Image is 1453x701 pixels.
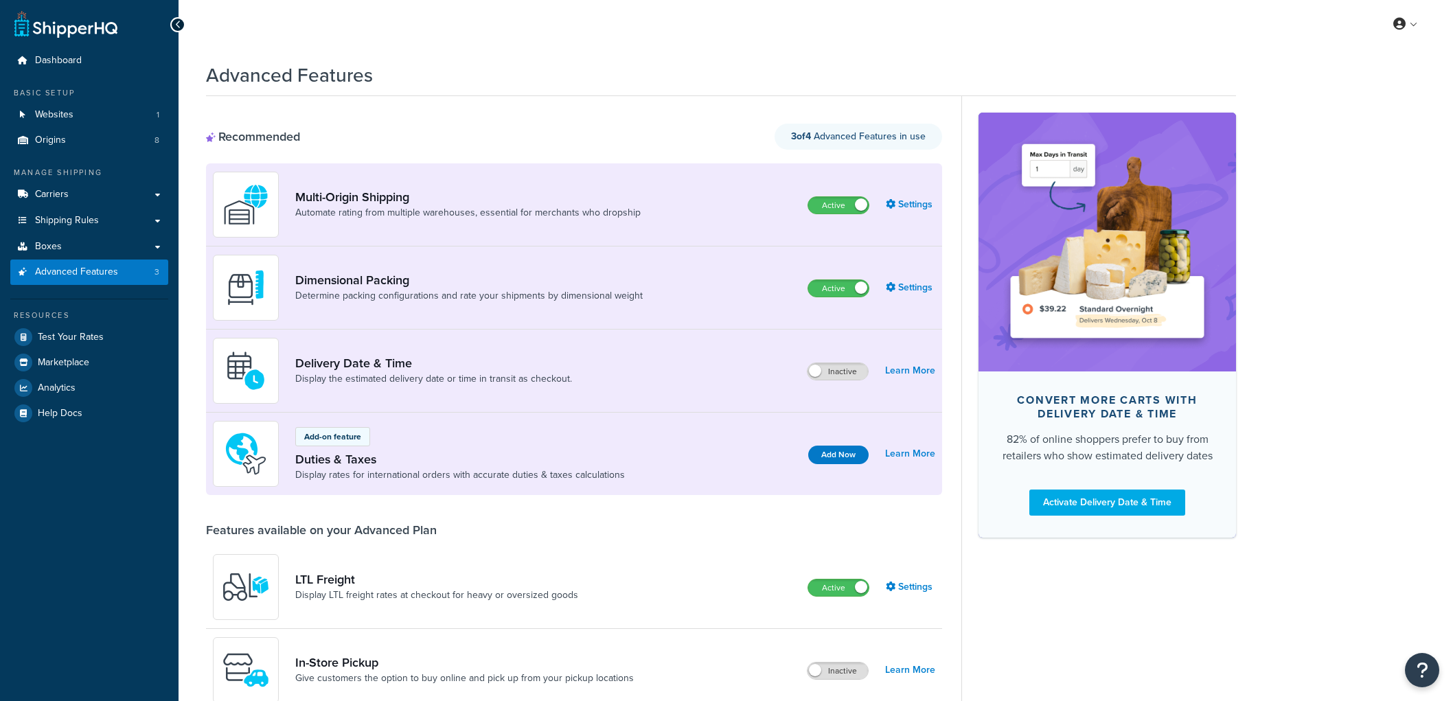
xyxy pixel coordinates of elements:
span: 3 [155,266,159,278]
div: Basic Setup [10,87,168,99]
a: Dashboard [10,48,168,73]
a: Test Your Rates [10,325,168,349]
div: Manage Shipping [10,167,168,179]
a: Help Docs [10,401,168,426]
span: 8 [155,135,159,146]
a: Settings [886,195,935,214]
a: Settings [886,278,935,297]
span: Dashboard [35,55,82,67]
a: LTL Freight [295,572,578,587]
strong: 3 of 4 [791,129,811,143]
label: Active [808,579,869,596]
a: Automate rating from multiple warehouses, essential for merchants who dropship [295,206,641,220]
a: Display the estimated delivery date or time in transit as checkout. [295,372,572,386]
span: Origins [35,135,66,146]
label: Active [808,280,869,297]
a: Learn More [885,444,935,463]
span: Shipping Rules [35,215,99,227]
a: Activate Delivery Date & Time [1029,490,1185,516]
p: Add-on feature [304,430,361,443]
span: Help Docs [38,408,82,420]
button: Open Resource Center [1405,653,1439,687]
li: Websites [10,102,168,128]
a: Advanced Features3 [10,260,168,285]
a: Duties & Taxes [295,452,625,467]
li: Origins [10,128,168,153]
label: Inactive [808,663,868,679]
img: WatD5o0RtDAAAAAElFTkSuQmCC [222,181,270,229]
span: Websites [35,109,73,121]
li: Advanced Features [10,260,168,285]
a: In-Store Pickup [295,655,634,670]
span: Test Your Rates [38,332,104,343]
a: Multi-Origin Shipping [295,189,641,205]
div: Resources [10,310,168,321]
span: Marketplace [38,357,89,369]
h1: Advanced Features [206,62,373,89]
img: gfkeb5ejjkALwAAAABJRU5ErkJggg== [222,347,270,395]
a: Shipping Rules [10,208,168,233]
label: Inactive [808,363,868,380]
a: Determine packing configurations and rate your shipments by dimensional weight [295,289,643,303]
span: Carriers [35,189,69,200]
a: Display rates for international orders with accurate duties & taxes calculations [295,468,625,482]
span: Analytics [38,382,76,394]
a: Learn More [885,361,935,380]
a: Dimensional Packing [295,273,643,288]
span: Boxes [35,241,62,253]
a: Delivery Date & Time [295,356,572,371]
a: Analytics [10,376,168,400]
a: Learn More [885,660,935,680]
img: icon-duo-feat-landed-cost-7136b061.png [222,430,270,478]
a: Websites1 [10,102,168,128]
img: feature-image-ddt-36eae7f7280da8017bfb280eaccd9c446f90b1fe08728e4019434db127062ab4.png [999,133,1215,350]
img: wfgcfpwTIucLEAAAAASUVORK5CYII= [222,646,270,694]
div: Convert more carts with delivery date & time [1000,393,1214,421]
a: Boxes [10,234,168,260]
a: Carriers [10,182,168,207]
a: Origins8 [10,128,168,153]
img: y79ZsPf0fXUFUhFXDzUgf+ktZg5F2+ohG75+v3d2s1D9TjoU8PiyCIluIjV41seZevKCRuEjTPPOKHJsQcmKCXGdfprl3L4q7... [222,563,270,611]
span: 1 [157,109,159,121]
span: Advanced Features in use [791,129,926,143]
a: Settings [886,577,935,597]
a: Display LTL freight rates at checkout for heavy or oversized goods [295,588,578,602]
a: Marketplace [10,350,168,375]
img: DTVBYsAAAAAASUVORK5CYII= [222,264,270,312]
div: 82% of online shoppers prefer to buy from retailers who show estimated delivery dates [1000,431,1214,464]
div: Features available on your Advanced Plan [206,522,437,538]
label: Active [808,197,869,214]
span: Advanced Features [35,266,118,278]
a: Give customers the option to buy online and pick up from your pickup locations [295,671,634,685]
button: Add Now [808,446,869,464]
div: Recommended [206,129,300,144]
